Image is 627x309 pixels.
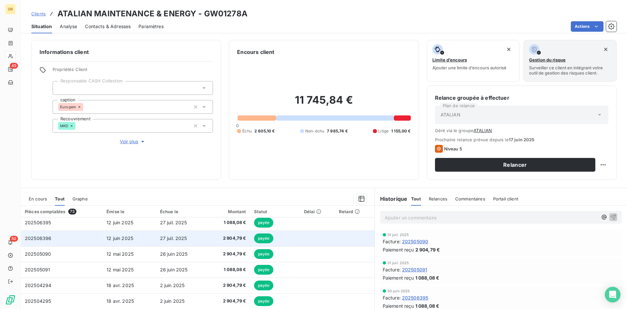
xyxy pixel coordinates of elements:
[25,209,99,215] div: Pièces comptables
[212,219,246,226] span: 1 088,08 €
[60,23,77,30] span: Analyse
[85,23,131,30] span: Contacts & Adresses
[58,85,63,91] input: Ajouter une valeur
[455,196,485,201] span: Commentaires
[387,233,409,237] span: 31 juil. 2025
[212,235,246,242] span: 2 904,79 €
[53,67,213,76] span: Propriétés Client
[106,220,133,225] span: 12 juin 2025
[25,283,51,288] span: 202504294
[254,128,275,134] span: 2 605,10 €
[160,235,187,241] span: 27 juil. 2025
[435,128,608,133] span: Géré via le groupe
[435,158,595,172] button: Relancer
[529,57,566,62] span: Gestion du risque
[25,251,51,257] span: 202505090
[444,146,462,151] span: Niveau 5
[415,274,440,281] span: 1 088,08 €
[254,281,274,290] span: payée
[53,138,213,145] button: Voir plus
[212,298,246,304] span: 2 904,79 €
[571,21,603,32] button: Actions
[237,48,274,56] h6: Encours client
[160,220,187,225] span: 27 juil. 2025
[106,235,133,241] span: 12 juin 2025
[83,104,88,110] input: Ajouter une valeur
[523,40,617,82] button: Gestion du risqueSurveiller ce client en intégrant votre outil de gestion des risques client.
[435,94,608,102] h6: Relance groupée à effectuer
[237,94,410,113] h2: 11 745,84 €
[31,11,46,16] span: Clients
[529,65,611,76] span: Surveiller ce client en intégrant votre outil de gestion des risques client.
[427,40,520,82] button: Limite d’encoursAjouter une limite d’encours autorisé
[391,128,411,134] span: 1 155,00 €
[375,195,408,203] h6: Historique
[327,128,348,134] span: 7 985,74 €
[68,209,76,215] span: 73
[432,57,467,62] span: Limite d’encours
[415,246,440,253] span: 2 904,79 €
[10,236,18,242] span: 50
[160,209,204,214] div: Échue le
[212,282,246,289] span: 2 904,79 €
[402,294,428,301] span: 202506395
[10,63,18,69] span: 45
[212,266,246,273] span: 1 088,08 €
[138,23,164,30] span: Paramètres
[254,233,274,243] span: payée
[160,298,185,304] span: 2 juin 2025
[402,238,428,245] span: 202505090
[5,64,15,75] a: 45
[31,10,46,17] a: Clients
[106,251,134,257] span: 12 mai 2025
[60,105,76,109] span: Eurogem
[40,48,213,56] h6: Informations client
[106,298,134,304] span: 18 avr. 2025
[25,267,50,272] span: 202505091
[254,249,274,259] span: payée
[236,123,239,128] span: 0
[55,196,65,201] span: Tout
[120,138,146,145] span: Voir plus
[605,287,620,302] div: Open Intercom Messenger
[429,196,447,201] span: Relances
[72,196,88,201] span: Graphe
[474,128,492,133] button: ATALIAN
[212,251,246,257] span: 2 904,79 €
[25,298,51,304] span: 202504295
[254,218,274,228] span: payée
[387,289,410,293] span: 30 juin 2025
[106,267,134,272] span: 12 mai 2025
[160,251,188,257] span: 26 juin 2025
[29,196,47,201] span: En cours
[509,137,535,142] span: 17 juin 2025
[493,196,518,201] span: Portail client
[387,261,409,265] span: 31 juil. 2025
[441,112,460,118] span: ATALIAN
[339,209,371,214] div: Retard
[25,235,51,241] span: 202506396
[402,266,427,273] span: 202505091
[383,246,414,253] span: Paiement reçu
[212,209,246,214] div: Montant
[242,128,252,134] span: Échu
[383,266,401,273] span: Facture :
[411,196,421,201] span: Tout
[25,220,51,225] span: 202506395
[5,295,16,305] img: Logo LeanPay
[432,65,506,70] span: Ajouter une limite d’encours autorisé
[254,296,274,306] span: payée
[160,283,185,288] span: 2 juin 2025
[304,209,331,214] div: Délai
[160,267,188,272] span: 26 juin 2025
[5,4,16,14] div: GR
[60,124,68,128] span: MKD
[383,274,414,281] span: Paiement reçu
[254,265,274,275] span: payée
[31,23,52,30] span: Situation
[305,128,324,134] span: Non-échu
[57,8,248,20] h3: ATALIAN MAINTENANCE & ENERGY - GW01278A
[435,137,608,142] span: Prochaine relance prévue depuis le
[383,238,401,245] span: Facture :
[383,294,401,301] span: Facture :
